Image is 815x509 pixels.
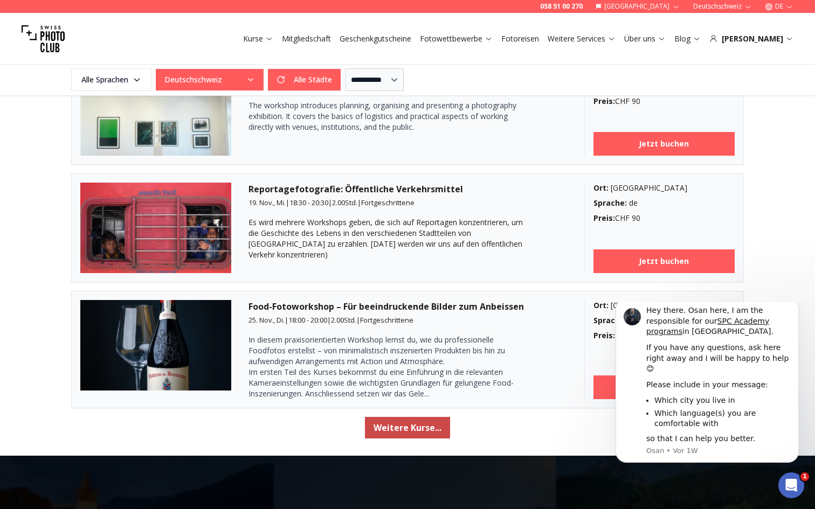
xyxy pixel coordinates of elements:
[278,31,335,46] button: Mitgliedschaft
[497,31,543,46] button: Fotoreisen
[47,78,191,88] div: Please include in your message:
[599,302,815,469] iframe: Intercom notifications Nachricht
[80,183,231,273] img: Reportagefotografie: Öffentliche Verkehrsmittel
[593,330,735,341] div: CHF
[639,256,689,267] b: Jetzt buchen
[71,68,151,91] button: Alle Sprachen
[248,334,529,367] p: In diesem praxisorientierten Workshop lernst du, wie du professionelle Foodfotos erstellst – von ...
[670,31,705,46] button: Blog
[593,300,609,310] b: Ort :
[239,31,278,46] button: Kurse
[332,198,357,207] span: 2.00 Std.
[248,198,286,207] span: 19. Nov., Mi.
[47,131,191,142] div: so that I can help you better.
[243,33,273,44] a: Kurse
[335,31,416,46] button: Geschenkgutscheine
[47,144,191,154] p: Message from Osan, sent Vor 1W
[593,132,735,156] a: Jetzt buchen
[420,33,493,44] a: Fotowettbewerbe
[248,315,285,325] span: 25. Nov., Di.
[540,2,583,11] a: 058 51 00 270
[47,3,191,35] div: Hey there. Osan here, I am the responsible for our in [GEOGRAPHIC_DATA].
[80,300,231,391] img: Food-Fotoworkshop – Für beeindruckende Bilder zum Anbeissen
[593,330,615,340] b: Preis :
[632,96,640,106] span: 90
[22,17,65,60] img: Swiss photo club
[73,70,150,89] span: Alle Sprachen
[24,6,42,23] img: Profile image for Osan
[778,472,804,498] iframe: Intercom live chat
[361,198,415,207] span: Fortgeschrittene
[248,100,529,133] p: The workshop introduces planning, organising and presenting a photography exhibition. It covers t...
[593,375,735,399] a: Jetzt buchen
[365,417,450,438] button: Weitere Kurse...
[248,334,529,399] span: Im ersten Teil des Kurses bekommst du eine Einführung in die relevanten Kameraeinstellungen sowie...
[593,315,735,326] div: de
[593,183,609,193] b: Ort :
[268,69,341,90] button: Alle Städte
[593,198,627,208] b: Sprache :
[593,96,615,106] b: Preis :
[55,93,191,103] li: Which city you live in
[593,249,735,273] a: Jetzt buchen
[639,138,689,149] b: Jetzt buchen
[709,33,793,44] div: [PERSON_NAME]
[282,33,331,44] a: Mitgliedschaft
[156,69,264,90] button: Deutschschweiz
[80,66,231,156] img: Organising a Photography Exhibition
[248,315,413,325] small: | | |
[593,213,735,224] div: CHF
[360,315,413,325] span: Fortgeschrittene
[248,300,567,313] h3: Food-Fotoworkshop – Für beeindruckende Bilder zum Anbeissen
[501,33,539,44] a: Fotoreisen
[624,33,666,44] a: Über uns
[800,472,809,481] span: 1
[593,96,735,107] div: CHF
[416,31,497,46] button: Fotowettbewerbe
[593,300,735,311] div: [GEOGRAPHIC_DATA]
[331,315,356,325] span: 2.00 Std.
[593,183,735,193] div: [GEOGRAPHIC_DATA]
[248,217,523,260] span: Es wird mehrere Workshops geben, die sich auf Reportagen konzentrieren, um die Geschichte des Leb...
[289,198,328,207] span: 18:30 - 20:30
[543,31,620,46] button: Weitere Services
[593,213,615,223] b: Preis :
[55,106,191,126] li: Which language(s) you are comfortable with
[340,33,411,44] a: Geschenkgutscheine
[248,198,415,207] small: | | |
[47,3,191,142] div: Message content
[548,33,616,44] a: Weitere Services
[674,33,701,44] a: Blog
[593,315,627,325] b: Sprache :
[248,183,567,196] h3: Reportagefotografie: Öffentliche Verkehrsmittel
[593,198,735,208] div: de
[288,315,327,325] span: 18:00 - 20:00
[47,40,191,72] div: If you have any questions, ask here right away and I will be happy to help 😊
[632,213,640,223] span: 90
[620,31,670,46] button: Über uns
